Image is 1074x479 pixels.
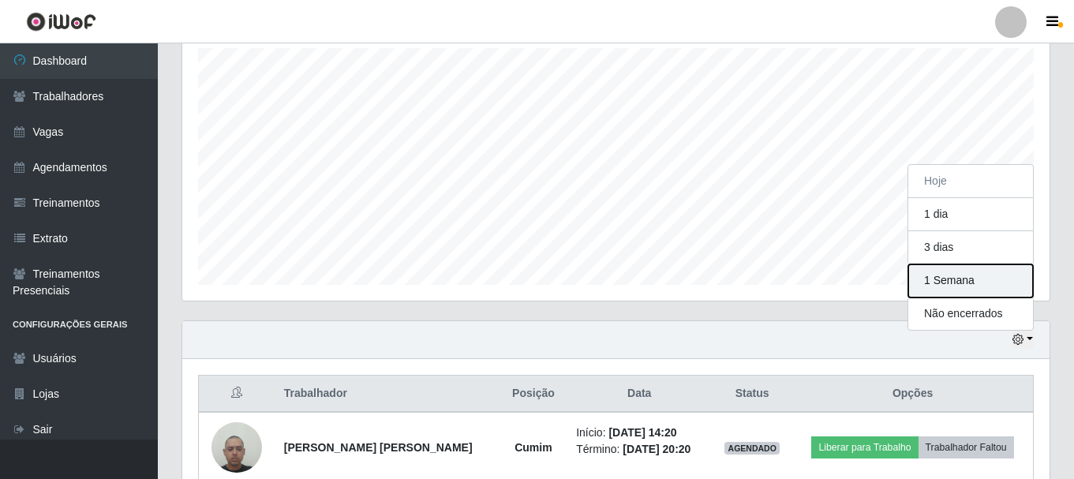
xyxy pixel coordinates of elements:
th: Data [567,376,712,413]
button: Hoje [908,165,1033,198]
button: Trabalhador Faltou [919,436,1014,458]
time: [DATE] 20:20 [623,443,690,455]
th: Trabalhador [275,376,500,413]
th: Posição [500,376,567,413]
li: Início: [576,425,702,441]
strong: Cumim [515,441,552,454]
time: [DATE] 14:20 [608,426,676,439]
li: Término: [576,441,702,458]
button: 1 dia [908,198,1033,231]
th: Status [712,376,792,413]
button: 1 Semana [908,264,1033,298]
strong: [PERSON_NAME] [PERSON_NAME] [284,441,473,454]
img: CoreUI Logo [26,12,96,32]
button: Não encerrados [908,298,1033,330]
button: 3 dias [908,231,1033,264]
span: AGENDADO [724,442,780,455]
th: Opções [792,376,1033,413]
button: Liberar para Trabalho [811,436,918,458]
